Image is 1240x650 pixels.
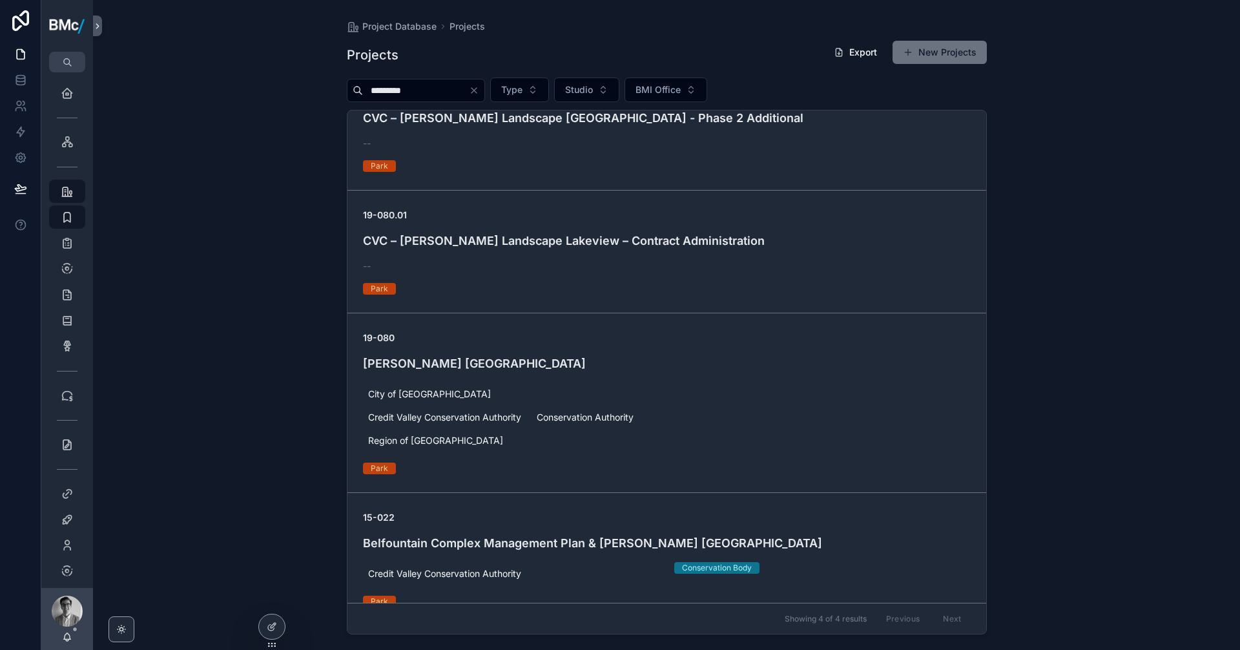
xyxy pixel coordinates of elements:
span: -- [363,260,371,273]
button: Select Button [554,78,619,102]
h4: CVC – [PERSON_NAME] Landscape [GEOGRAPHIC_DATA] - Phase 2 Additional [363,109,971,127]
span: Conservation Authority [537,411,634,424]
div: Park [371,160,388,172]
span: City of [GEOGRAPHIC_DATA] [368,388,491,401]
a: Project Database [347,20,437,33]
strong: 19-080.01 [363,209,407,220]
img: App logo [49,16,85,36]
div: scrollable content [41,72,93,588]
a: 19-080.01CVC – [PERSON_NAME] Landscape Lakeview – Contract Administration--Park [347,190,986,313]
div: Conservation Body [682,562,752,574]
span: BMI Office [635,83,681,96]
button: Export [823,41,887,64]
a: Region of [GEOGRAPHIC_DATA] [363,432,508,450]
h4: CVC – [PERSON_NAME] Landscape Lakeview – Contract Administration [363,232,971,249]
div: Park [371,463,388,474]
h4: [PERSON_NAME] [GEOGRAPHIC_DATA] [363,355,971,372]
strong: 15-022 [363,512,395,523]
span: Type [501,83,522,96]
span: Showing 4 of 4 results [785,614,867,624]
span: -- [363,137,371,150]
a: Projects [449,20,485,33]
div: Park [371,283,388,295]
h1: Projects [347,46,398,64]
button: Select Button [625,78,707,102]
a: 19-080[PERSON_NAME] [GEOGRAPHIC_DATA]City of [GEOGRAPHIC_DATA]Credit Valley Conservation Authorit... [347,313,986,492]
a: CVC – [PERSON_NAME] Landscape [GEOGRAPHIC_DATA] - Phase 2 Additional--Park [347,68,986,190]
strong: 19-080 [363,332,395,343]
h4: Belfountain Complex Management Plan & [PERSON_NAME] [GEOGRAPHIC_DATA] [363,534,971,552]
button: Select Button [490,78,549,102]
a: 15-022Belfountain Complex Management Plan & [PERSON_NAME] [GEOGRAPHIC_DATA]Credit Valley Conserva... [347,492,986,625]
span: Credit Valley Conservation Authority [368,411,521,424]
span: Credit Valley Conservation Authority [368,567,521,580]
button: Clear [469,85,484,96]
span: Studio [565,83,593,96]
a: Conservation Authority [532,408,639,426]
span: Region of [GEOGRAPHIC_DATA] [368,434,503,447]
a: Credit Valley Conservation Authority [363,408,526,426]
a: City of [GEOGRAPHIC_DATA] [363,385,496,403]
a: Credit Valley Conservation Authority [363,565,526,583]
div: Park [371,596,388,607]
button: New Projects [893,41,987,64]
span: Project Database [362,20,437,33]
